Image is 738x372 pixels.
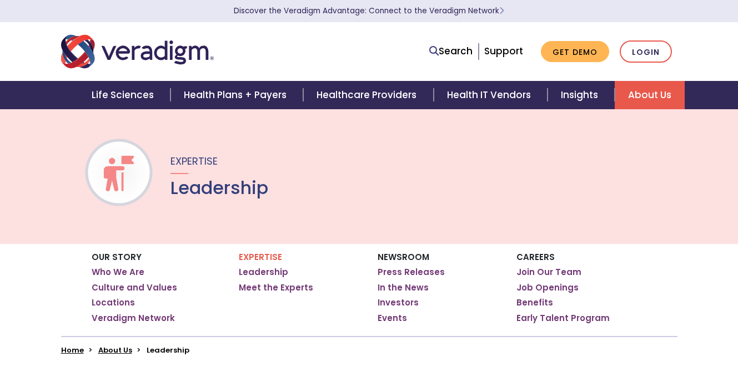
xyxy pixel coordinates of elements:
[378,297,419,308] a: Investors
[61,33,214,70] img: Veradigm logo
[378,267,445,278] a: Press Releases
[92,297,135,308] a: Locations
[239,282,313,293] a: Meet the Experts
[98,345,132,355] a: About Us
[484,44,523,58] a: Support
[378,313,407,324] a: Events
[429,44,473,59] a: Search
[234,6,504,16] a: Discover the Veradigm Advantage: Connect to the Veradigm NetworkLearn More
[303,81,433,109] a: Healthcare Providers
[170,81,303,109] a: Health Plans + Payers
[170,177,268,198] h1: Leadership
[620,40,672,63] a: Login
[239,267,288,278] a: Leadership
[92,282,177,293] a: Culture and Values
[378,282,429,293] a: In the News
[516,297,553,308] a: Benefits
[499,6,504,16] span: Learn More
[541,41,609,63] a: Get Demo
[615,81,685,109] a: About Us
[434,81,548,109] a: Health IT Vendors
[92,267,144,278] a: Who We Are
[78,81,170,109] a: Life Sciences
[548,81,615,109] a: Insights
[516,282,579,293] a: Job Openings
[92,313,175,324] a: Veradigm Network
[516,313,610,324] a: Early Talent Program
[170,154,218,168] span: Expertise
[516,267,581,278] a: Join Our Team
[61,345,84,355] a: Home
